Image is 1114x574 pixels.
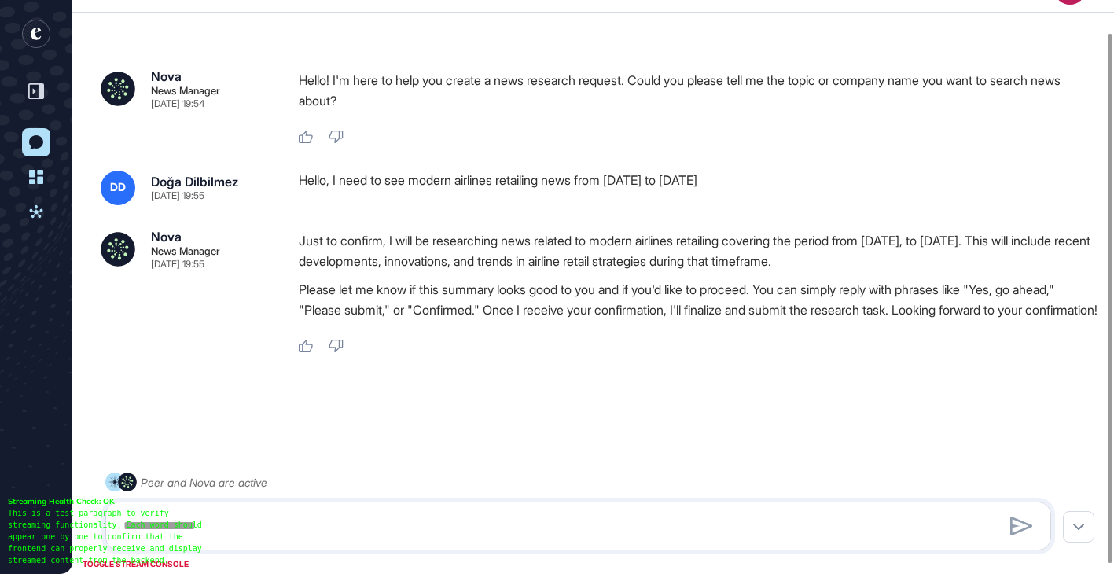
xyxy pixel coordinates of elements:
div: [DATE] 19:55 [151,191,204,201]
div: News Manager [151,86,220,96]
div: Nova [151,230,182,243]
div: Hello, I need to see modern airlines retailing news from [DATE] to [DATE] [299,171,1098,205]
div: Nova [151,70,182,83]
div: News Manager [151,246,220,256]
span: DD [110,181,126,193]
p: Just to confirm, I will be researching news related to modern airlines retailing covering the per... [299,230,1098,271]
div: Peer and Nova are active [141,473,267,492]
div: Doğa Dilbilmez [151,175,238,188]
div: entrapeer-logo [22,20,50,48]
div: [DATE] 19:54 [151,99,204,109]
p: Please let me know if this summary looks good to you and if you'd like to proceed. You can simply... [299,279,1098,320]
p: Hello! I'm here to help you create a news research request. Could you please tell me the topic or... [299,70,1098,111]
div: [DATE] 19:55 [151,259,204,269]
